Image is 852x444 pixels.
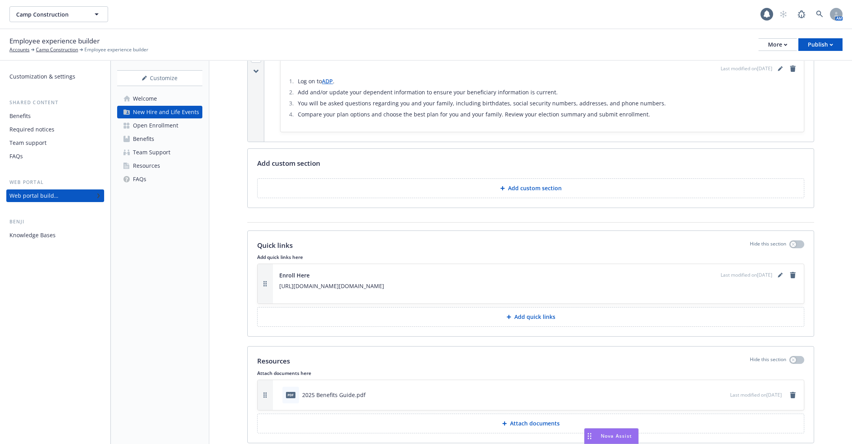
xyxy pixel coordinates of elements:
[601,433,632,439] span: Nova Assist
[133,119,178,132] div: Open Enrollment
[775,64,785,73] a: editPencil
[6,70,104,83] a: Customization & settings
[788,390,798,400] a: remove
[257,240,293,251] p: Quick links
[117,159,202,172] a: Resources
[9,189,58,202] div: Web portal builder
[257,178,804,198] button: Add custom section
[721,272,772,279] span: Last modified on [DATE]
[720,391,727,399] button: preview file
[584,428,639,444] button: Nova Assist
[133,106,199,118] div: New Hire and Life Events
[133,133,154,145] div: Benefits
[257,356,290,366] p: Resources
[775,270,785,280] a: editPencil
[808,39,833,51] div: Publish
[812,6,828,22] a: Search
[9,36,100,46] span: Employee experience builder
[6,189,104,202] a: Web portal builder
[775,6,791,22] a: Start snowing
[6,137,104,149] a: Team support
[117,106,202,118] a: New Hire and Life Events
[9,6,108,22] button: Camp Construction
[117,146,202,159] a: Team Support
[9,70,75,83] div: Customization & settings
[707,391,714,399] button: download file
[286,392,295,398] span: pdf
[508,184,562,192] p: Add custom section
[585,429,594,444] div: Drag to move
[133,173,146,185] div: FAQs
[759,38,797,51] button: More
[257,370,804,377] p: Attach documents here
[6,218,104,226] div: Benji
[6,229,104,242] a: Knowledge Bases
[768,39,787,51] div: More
[133,159,160,172] div: Resources
[279,271,310,279] span: Enroll Here
[9,150,23,163] div: FAQs
[295,77,798,86] li: Log on to .
[117,92,202,105] a: Welcome
[295,110,798,119] li: Compare your plan options and choose the best plan for you and your family. Review your election ...
[6,150,104,163] a: FAQs
[117,133,202,145] a: Benefits
[750,240,786,251] p: Hide this section
[9,46,30,53] a: Accounts
[510,420,560,427] p: Attach documents
[117,119,202,132] a: Open Enrollment
[257,414,804,433] button: Attach documents
[6,178,104,186] div: Web portal
[117,70,202,86] button: Customize
[257,254,804,260] p: Add quick links here
[117,71,202,86] div: Customize
[794,6,809,22] a: Report a Bug
[257,158,320,169] p: Add custom section
[133,146,170,159] div: Team Support
[295,88,798,97] li: Add and/or update your dependent information to ensure your beneficiary information is current.
[9,229,56,242] div: Knowledge Bases
[514,313,555,321] p: Add quick links
[6,123,104,136] a: Required notices
[721,65,772,72] span: Last modified on [DATE]
[730,392,782,398] span: Last modified on [DATE]
[798,38,843,51] button: Publish
[84,46,148,53] span: Employee experience builder
[16,10,84,19] span: Camp Construction
[257,307,804,327] button: Add quick links
[9,137,47,149] div: Team support
[6,99,104,107] div: Shared content
[9,110,31,122] div: Benefits
[322,77,333,85] a: ADP
[302,391,366,399] div: 2025 Benefits Guide.pdf
[9,123,54,136] div: Required notices
[6,110,104,122] a: Benefits
[279,281,798,291] p: [URL][DOMAIN_NAME][DOMAIN_NAME]
[295,99,798,108] li: You will be asked questions regarding you and your family, including birthdates, social security ...
[133,92,157,105] div: Welcome
[750,356,786,366] p: Hide this section
[788,64,798,73] a: remove
[117,173,202,185] a: FAQs
[788,270,798,280] a: remove
[36,46,78,53] a: Camp Construction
